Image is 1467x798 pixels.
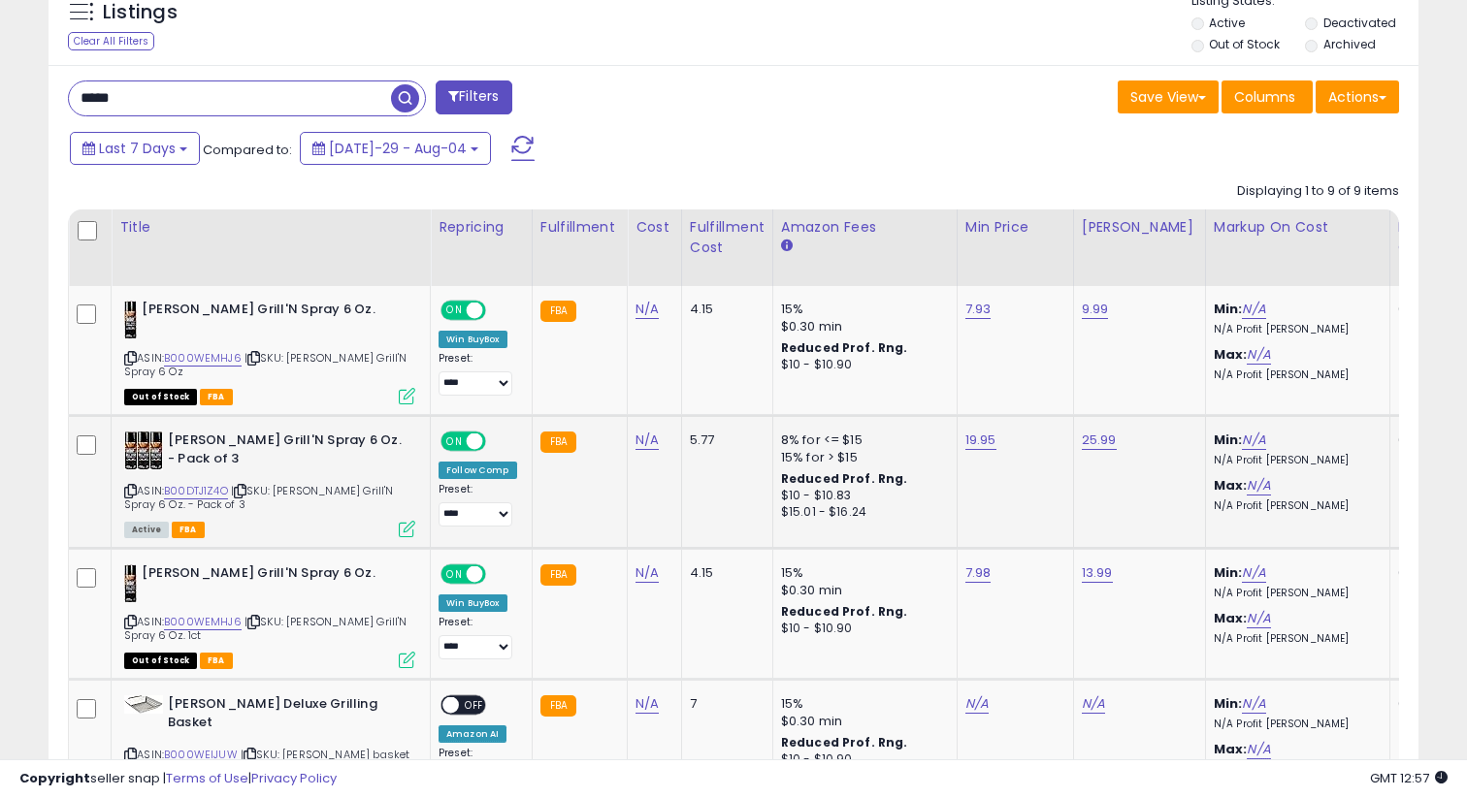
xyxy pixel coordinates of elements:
[1214,718,1375,731] p: N/A Profit [PERSON_NAME]
[781,238,793,255] small: Amazon Fees.
[124,389,197,405] span: All listings that are currently out of stock and unavailable for purchase on Amazon
[1242,431,1265,450] a: N/A
[124,653,197,669] span: All listings that are currently out of stock and unavailable for purchase on Amazon
[636,217,673,238] div: Cost
[1214,217,1382,238] div: Markup on Cost
[540,431,576,453] small: FBA
[1398,695,1458,713] div: 0
[483,566,514,583] span: OFF
[164,614,242,630] a: B000WEMHJ6
[781,621,942,637] div: $10 - $10.90
[124,564,137,603] img: 411HEXm4rrL._SL40_.jpg
[124,431,163,470] img: 51ATsB8qeIL._SL40_.jpg
[436,80,511,114] button: Filters
[1082,694,1105,714] a: N/A
[442,433,467,450] span: ON
[781,582,942,599] div: $0.30 min
[439,594,507,612] div: Win BuyBox
[540,564,576,586] small: FBA
[1082,563,1113,583] a: 13.99
[19,769,90,787] strong: Copyright
[1214,476,1248,495] b: Max:
[965,431,996,450] a: 19.95
[1234,87,1295,107] span: Columns
[1214,740,1248,758] b: Max:
[781,318,942,335] div: $0.30 min
[142,564,377,588] b: [PERSON_NAME] Grill'N Spray 6 Oz.
[1222,80,1313,113] button: Columns
[124,301,415,402] div: ASIN:
[965,694,989,714] a: N/A
[1209,15,1245,31] label: Active
[781,713,942,730] div: $0.30 min
[439,616,517,659] div: Preset:
[124,695,415,785] div: ASIN:
[168,431,404,472] b: [PERSON_NAME] Grill'N Spray 6 Oz. - Pack of 3
[124,564,415,666] div: ASIN:
[636,300,659,319] a: N/A
[124,522,169,538] span: All listings currently available for purchase on Amazon
[119,217,422,238] div: Title
[166,769,248,787] a: Terms of Use
[965,563,992,583] a: 7.98
[1242,563,1265,583] a: N/A
[781,301,942,318] div: 15%
[781,564,942,582] div: 15%
[781,449,942,466] div: 15% for > $15
[200,653,233,669] span: FBA
[1214,300,1243,318] b: Min:
[439,483,517,527] div: Preset:
[439,331,507,348] div: Win BuyBox
[1237,182,1399,201] div: Displaying 1 to 9 of 9 items
[1323,15,1396,31] label: Deactivated
[636,563,659,583] a: N/A
[442,566,467,583] span: ON
[124,301,137,339] img: 411HEXm4rrL._SL40_.jpg
[329,139,467,158] span: [DATE]-29 - Aug-04
[781,504,942,521] div: $15.01 - $16.24
[1398,431,1458,449] div: 625
[1082,300,1109,319] a: 9.99
[124,350,407,379] span: | SKU: [PERSON_NAME] Grill'N Spray 6 Oz
[203,141,292,159] span: Compared to:
[1214,499,1375,513] p: N/A Profit [PERSON_NAME]
[1118,80,1219,113] button: Save View
[1323,36,1376,52] label: Archived
[19,770,337,788] div: seller snap | |
[439,217,524,238] div: Repricing
[124,695,163,714] img: 31DInh5qjfS._SL40_.jpg
[690,217,765,258] div: Fulfillment Cost
[690,564,758,582] div: 4.15
[1214,323,1375,336] p: N/A Profit [PERSON_NAME]
[300,132,491,165] button: [DATE]-29 - Aug-04
[1247,609,1270,628] a: N/A
[168,695,404,736] b: [PERSON_NAME] Deluxe Grilling Basket
[442,303,467,319] span: ON
[251,769,337,787] a: Privacy Policy
[1214,587,1375,600] p: N/A Profit [PERSON_NAME]
[1398,301,1458,318] div: 0
[690,301,758,318] div: 4.15
[781,470,908,487] b: Reduced Prof. Rng.
[459,697,490,714] span: OFF
[439,462,517,479] div: Follow Comp
[164,483,228,499] a: B00DTJ1Z4O
[1247,345,1270,365] a: N/A
[540,301,576,322] small: FBA
[164,350,242,367] a: B000WEMHJ6
[636,431,659,450] a: N/A
[1247,740,1270,759] a: N/A
[1214,632,1375,646] p: N/A Profit [PERSON_NAME]
[1214,454,1375,467] p: N/A Profit [PERSON_NAME]
[965,300,992,319] a: 7.93
[1214,431,1243,449] b: Min:
[781,217,949,238] div: Amazon Fees
[99,139,176,158] span: Last 7 Days
[172,522,205,538] span: FBA
[781,488,942,504] div: $10 - $10.83
[200,389,233,405] span: FBA
[1370,769,1448,787] span: 2025-08-12 12:57 GMT
[70,132,200,165] button: Last 7 Days
[124,614,407,643] span: | SKU: [PERSON_NAME] Grill'N Spray 6 Oz. 1ct
[1214,345,1248,364] b: Max:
